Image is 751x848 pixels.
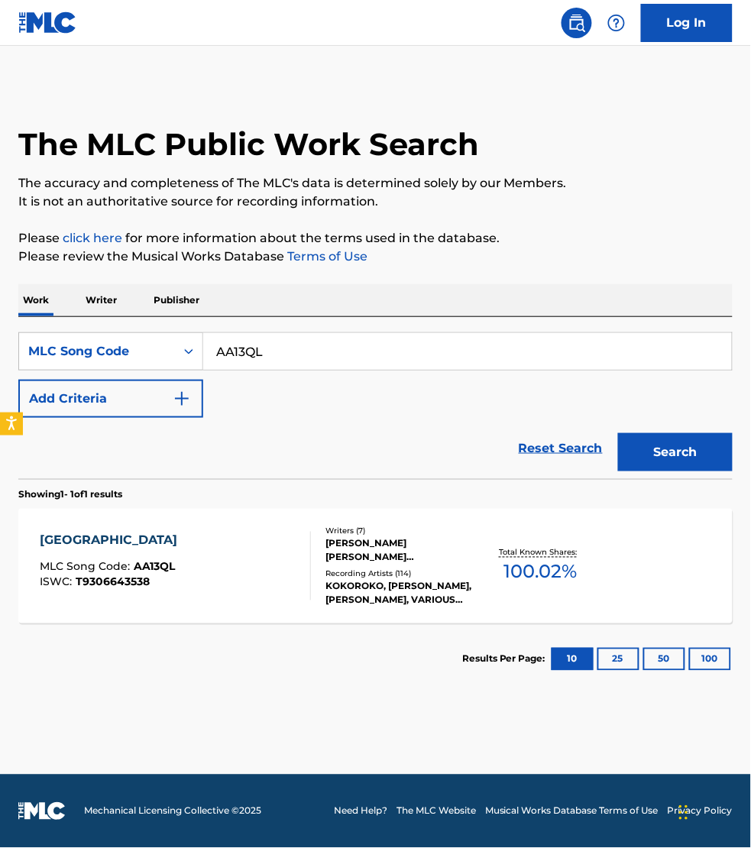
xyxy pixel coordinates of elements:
div: Writers ( 7 ) [325,526,481,537]
form: Search Form [18,332,733,479]
a: Terms of Use [284,249,367,264]
p: It is not an authoritative source for recording information. [18,193,733,211]
p: The accuracy and completeness of The MLC's data is determined solely by our Members. [18,174,733,193]
div: Help [601,8,632,38]
a: The MLC Website [397,804,476,818]
a: Public Search [562,8,592,38]
p: Publisher [149,284,204,316]
img: logo [18,802,66,820]
button: 100 [689,648,731,671]
img: 9d2ae6d4665cec9f34b9.svg [173,390,191,408]
button: Search [618,433,733,471]
a: [GEOGRAPHIC_DATA]MLC Song Code:AA13QLISWC:T9306643538Writers (7)[PERSON_NAME] [PERSON_NAME] [PERS... [18,509,733,623]
button: 10 [552,648,594,671]
div: MLC Song Code [28,342,166,361]
div: [PERSON_NAME] [PERSON_NAME] [PERSON_NAME]-GREY, [PERSON_NAME], [PERSON_NAME], [PERSON_NAME], [PER... [325,537,481,565]
span: Mechanical Licensing Collective © 2025 [84,804,261,818]
div: KOKOROKO, [PERSON_NAME], [PERSON_NAME], VARIOUS ARTISTS, [PERSON_NAME] [325,580,481,607]
div: Recording Artists ( 114 ) [325,568,481,580]
img: help [607,14,626,32]
span: T9306643538 [76,575,150,589]
div: [GEOGRAPHIC_DATA] [40,532,185,550]
p: Please review the Musical Works Database [18,248,733,266]
img: search [568,14,586,32]
img: MLC Logo [18,11,77,34]
span: ISWC : [40,575,76,589]
span: 100.02 % [503,558,577,586]
p: Writer [81,284,121,316]
a: Log In [641,4,733,42]
button: 50 [643,648,685,671]
span: MLC Song Code : [40,560,134,574]
button: Add Criteria [18,380,203,418]
a: Privacy Policy [668,804,733,818]
p: Showing 1 - 1 of 1 results [18,487,122,501]
h1: The MLC Public Work Search [18,125,479,163]
p: Total Known Shares: [500,547,581,558]
p: Please for more information about the terms used in the database. [18,229,733,248]
a: Musical Works Database Terms of Use [485,804,659,818]
iframe: Chat Widget [675,775,751,848]
button: 25 [597,648,639,671]
a: click here [63,231,122,245]
p: Work [18,284,53,316]
span: AA13QL [134,560,175,574]
div: Drag [679,790,688,836]
a: Reset Search [511,432,610,465]
a: Need Help? [334,804,387,818]
p: Results Per Page: [462,652,549,666]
